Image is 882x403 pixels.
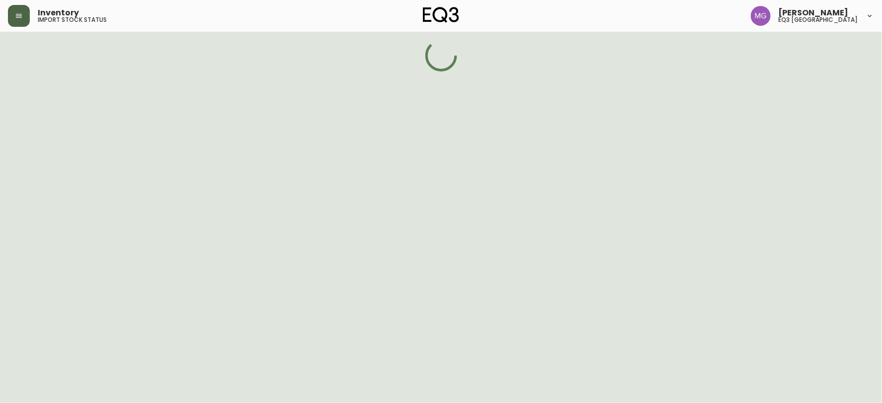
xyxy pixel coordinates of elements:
h5: import stock status [38,17,107,23]
img: de8837be2a95cd31bb7c9ae23fe16153 [751,6,771,26]
span: Inventory [38,9,79,17]
img: logo [423,7,460,23]
h5: eq3 [GEOGRAPHIC_DATA] [779,17,858,23]
span: [PERSON_NAME] [779,9,849,17]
